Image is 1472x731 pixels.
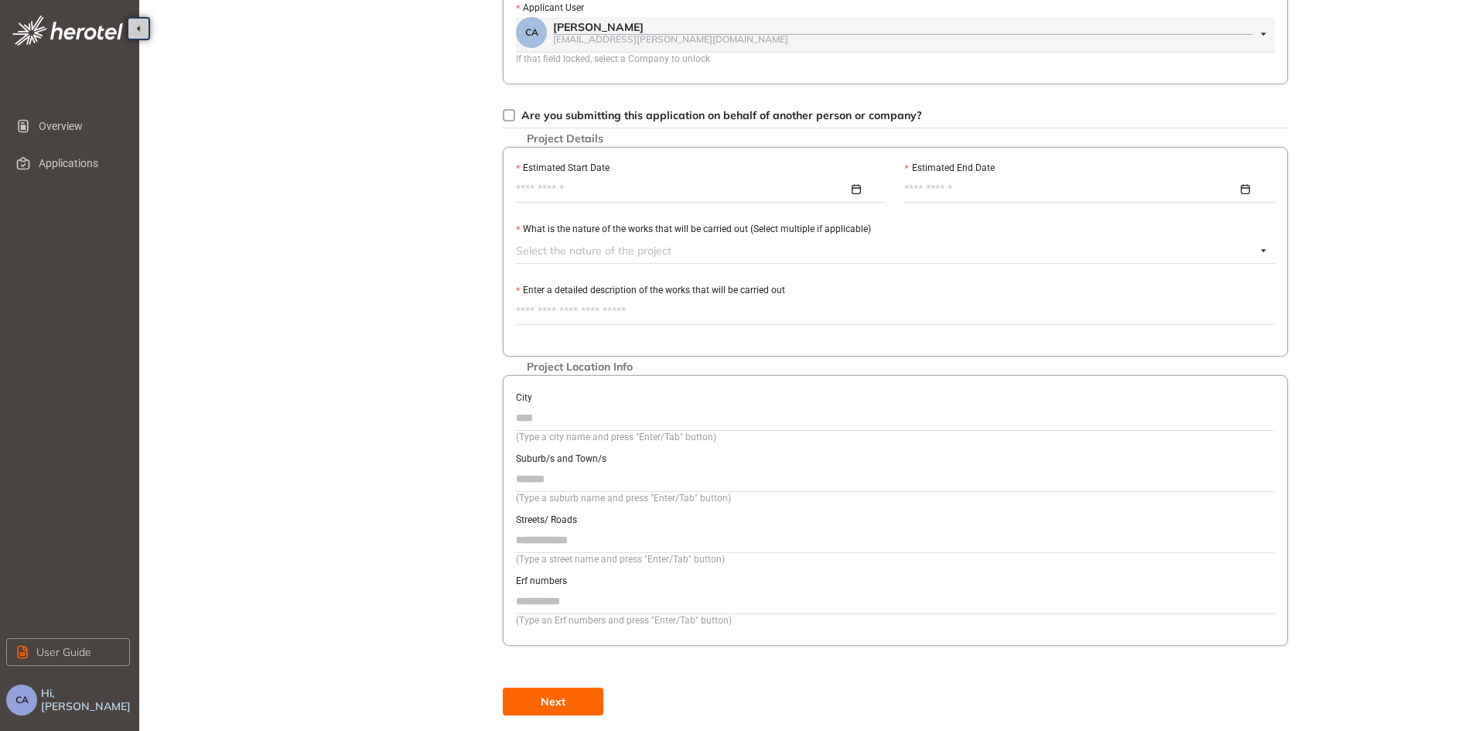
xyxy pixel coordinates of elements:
[15,695,29,705] span: CA
[516,574,567,589] label: Erf numbers
[503,688,603,716] button: Next
[6,638,130,666] button: User Guide
[516,406,1275,429] input: City
[41,687,133,713] span: Hi, [PERSON_NAME]
[519,132,611,145] span: Project Details
[36,644,91,661] span: User Guide
[525,27,538,38] span: CA
[516,391,532,405] label: City
[519,360,640,374] span: Project Location Info
[516,513,577,528] label: Streets/ Roads
[516,222,871,237] label: What is the nature of the works that will be carried out (Select multiple if applicable)
[516,1,584,15] label: Applicant User
[553,34,1252,44] div: [EMAIL_ADDRESS][PERSON_NAME][DOMAIN_NAME]
[516,430,1275,445] div: (Type a city name and press "Enter/Tab" button)
[904,161,994,176] label: Estimated End Date
[516,181,849,198] input: Estimated Start Date
[516,299,1275,324] textarea: Enter a detailed description of the works that will be carried out
[39,111,118,142] span: Overview
[516,161,610,176] label: Estimated Start Date
[521,108,922,122] span: Are you submitting this application on behalf of another person or company?
[516,452,606,466] label: Suburb/s and Town/s
[516,467,1275,490] input: Suburb/s and Town/s
[6,685,37,716] button: CA
[39,148,118,179] span: Applications
[12,15,123,46] img: logo
[541,693,565,710] span: Next
[516,528,1275,552] input: Streets/ Roads
[516,52,1275,67] div: If that field locked, select a Company to unlock
[516,491,1275,506] div: (Type a suburb name and press "Enter/Tab" button)
[553,21,1252,34] div: [PERSON_NAME]
[516,552,1275,567] div: (Type a street name and press "Enter/Tab" button)
[904,181,1237,198] input: Estimated End Date
[516,589,1275,613] input: Erf numbers
[516,613,1275,628] div: (Type an Erf numbers and press "Enter/Tab" button)
[516,283,785,298] label: Enter a detailed description of the works that will be carried out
